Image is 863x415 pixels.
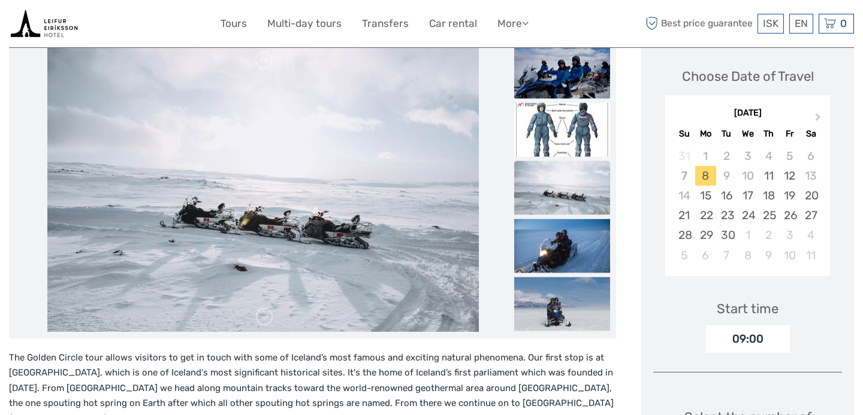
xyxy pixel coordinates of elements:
div: Choose Friday, September 26th, 2025 [779,205,800,225]
button: Next Month [810,110,829,129]
div: Choose Thursday, September 11th, 2025 [758,166,779,186]
div: 09:00 [706,325,790,353]
div: Choose Thursday, October 9th, 2025 [758,246,779,265]
div: Choose Monday, September 29th, 2025 [695,225,716,245]
div: Choose Monday, September 8th, 2025 [695,166,716,186]
div: Not available Saturday, September 13th, 2025 [800,166,821,186]
div: Su [674,126,695,142]
p: We're away right now. Please check back later! [17,21,135,31]
a: More [497,15,529,32]
img: 6f92886cdbd84647accd9087a435d263_main_slider.jpeg [47,45,478,332]
div: Choose Friday, October 3rd, 2025 [779,225,800,245]
div: Mo [695,126,716,142]
a: Car rental [429,15,477,32]
div: Choose Friday, September 19th, 2025 [779,186,800,205]
div: Choose Saturday, September 27th, 2025 [800,205,821,225]
div: Choose Wednesday, October 8th, 2025 [737,246,758,265]
div: [DATE] [665,107,830,120]
img: 8c871eccc91c46f09d5cf47ccbf753a9_slider_thumbnail.jpeg [514,102,610,156]
div: Choose Friday, September 12th, 2025 [779,166,800,186]
div: Choose Tuesday, September 23rd, 2025 [716,205,737,225]
div: Choose Date of Travel [682,67,814,86]
div: Choose Wednesday, September 17th, 2025 [737,186,758,205]
div: Choose Saturday, October 4th, 2025 [800,225,821,245]
div: Fr [779,126,800,142]
img: 6f92886cdbd84647accd9087a435d263_slider_thumbnail.jpeg [514,160,610,214]
div: Tu [716,126,737,142]
span: 0 [838,17,849,29]
div: Not available Monday, September 1st, 2025 [695,146,716,166]
div: Choose Wednesday, October 1st, 2025 [737,225,758,245]
div: Choose Sunday, September 28th, 2025 [674,225,695,245]
div: Choose Friday, October 10th, 2025 [779,246,800,265]
div: Choose Tuesday, September 30th, 2025 [716,225,737,245]
div: Choose Thursday, October 2nd, 2025 [758,225,779,245]
div: Choose Sunday, October 5th, 2025 [674,246,695,265]
div: Choose Tuesday, September 16th, 2025 [716,186,737,205]
div: Not available Tuesday, September 9th, 2025 [716,166,737,186]
div: Not available Wednesday, September 3rd, 2025 [737,146,758,166]
div: Not available Thursday, September 4th, 2025 [758,146,779,166]
div: month 2025-09 [669,146,826,265]
span: ISK [763,17,778,29]
a: Transfers [362,15,409,32]
img: Book tours and activities with live availability from the tour operators in Iceland that we have ... [9,9,79,38]
img: 985cd99d69f1493489d14598dcb66937_slider_thumbnail.jpeg [514,277,610,331]
div: Not available Tuesday, September 2nd, 2025 [716,146,737,166]
div: Choose Saturday, September 20th, 2025 [800,186,821,205]
div: Choose Wednesday, September 24th, 2025 [737,205,758,225]
div: Choose Sunday, September 21st, 2025 [674,205,695,225]
a: Tours [221,15,247,32]
img: b17046e268724dbf952013196d8752c7_slider_thumbnail.jpeg [514,219,610,272]
div: Choose Monday, September 15th, 2025 [695,186,716,205]
img: beb7156f110246c398c407fde2ae5fce_slider_thumbnail.jpg [514,44,610,98]
div: Not available Sunday, September 7th, 2025 [674,166,695,186]
div: Not available Friday, September 5th, 2025 [779,146,800,166]
div: Choose Saturday, October 11th, 2025 [800,246,821,265]
div: Choose Thursday, September 25th, 2025 [758,205,779,225]
div: Sa [800,126,821,142]
div: EN [789,14,813,34]
span: Best price guarantee [643,14,755,34]
button: Open LiveChat chat widget [138,19,152,33]
div: Choose Thursday, September 18th, 2025 [758,186,779,205]
div: Not available Sunday, September 14th, 2025 [674,186,695,205]
a: Multi-day tours [267,15,342,32]
div: Not available Wednesday, September 10th, 2025 [737,166,758,186]
div: Start time [717,299,778,318]
div: Choose Monday, October 6th, 2025 [695,246,716,265]
div: Not available Sunday, August 31st, 2025 [674,146,695,166]
div: Choose Tuesday, October 7th, 2025 [716,246,737,265]
div: We [737,126,758,142]
div: Not available Saturday, September 6th, 2025 [800,146,821,166]
div: Th [758,126,779,142]
div: Choose Monday, September 22nd, 2025 [695,205,716,225]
